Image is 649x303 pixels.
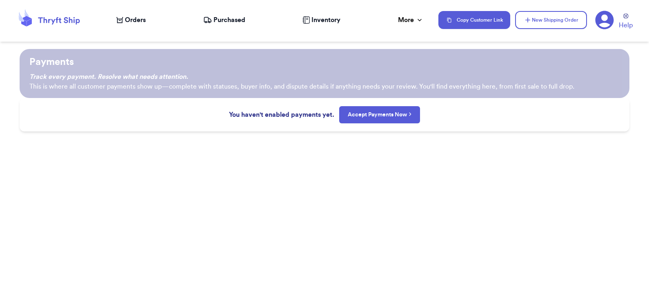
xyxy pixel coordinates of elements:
span: Orders [125,15,146,25]
span: Purchased [213,15,245,25]
a: Purchased [203,15,245,25]
a: Inventory [302,15,340,25]
p: Payments [29,56,620,69]
span: You haven't enabled payments yet. [229,110,334,120]
button: New Shipping Order [515,11,587,29]
p: Track every payment. Resolve what needs attention. [29,72,620,82]
p: This is where all customer payments show up—complete with statuses, buyer info, and dispute detai... [29,82,620,91]
span: Inventory [311,15,340,25]
span: Help [619,20,633,30]
button: Copy Customer Link [438,11,510,29]
a: Help [619,13,633,30]
a: Orders [116,15,146,25]
a: Accept Payments Now [348,111,412,119]
div: More [398,15,424,25]
button: Accept Payments Now [339,106,420,123]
